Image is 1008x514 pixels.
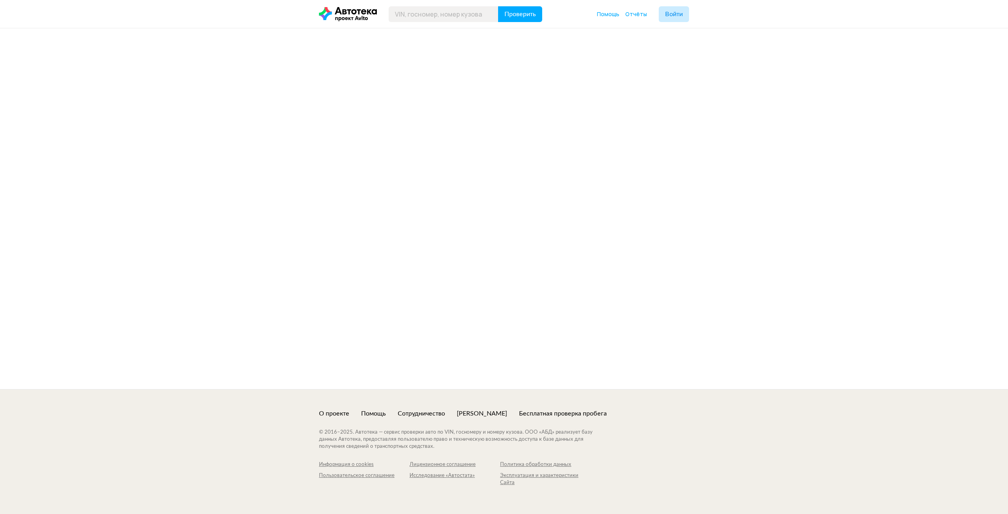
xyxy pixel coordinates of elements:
[519,409,607,418] a: Бесплатная проверка пробега
[319,409,349,418] a: О проекте
[389,6,498,22] input: VIN, госномер, номер кузова
[597,10,619,18] a: Помощь
[319,472,409,486] a: Пользовательское соглашение
[409,472,500,486] a: Исследование «Автостата»
[500,461,591,468] a: Политика обработки данных
[659,6,689,22] button: Войти
[361,409,386,418] a: Помощь
[319,472,409,479] div: Пользовательское соглашение
[498,6,542,22] button: Проверить
[500,472,591,486] a: Эксплуатация и характеристики Сайта
[625,10,647,18] a: Отчёты
[409,461,500,468] a: Лицензионное соглашение
[504,11,536,17] span: Проверить
[457,409,507,418] a: [PERSON_NAME]
[665,11,683,17] span: Войти
[319,461,409,468] a: Информация о cookies
[319,429,608,450] div: © 2016– 2025 . Автотека — сервис проверки авто по VIN, госномеру и номеру кузова. ООО «АБД» реали...
[398,409,445,418] a: Сотрудничество
[409,472,500,479] div: Исследование «Автостата»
